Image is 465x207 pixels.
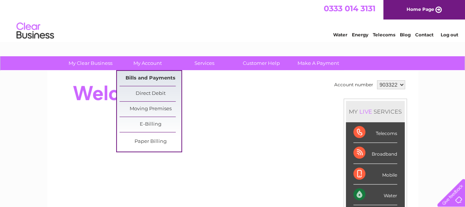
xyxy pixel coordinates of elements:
div: Broadband [353,143,397,163]
a: Contact [415,32,434,37]
a: Telecoms [373,32,395,37]
a: Energy [352,32,368,37]
div: Telecoms [353,122,397,143]
div: MY SERVICES [346,101,405,122]
a: Water [333,32,347,37]
div: Mobile [353,164,397,184]
div: Clear Business is a trading name of Verastar Limited (registered in [GEOGRAPHIC_DATA] No. 3667643... [56,4,410,36]
a: My Account [117,56,178,70]
a: E-Billing [120,117,181,132]
div: LIVE [358,108,374,115]
a: Customer Help [230,56,292,70]
a: Paper Billing [120,134,181,149]
a: Blog [400,32,411,37]
a: Log out [440,32,458,37]
img: logo.png [16,19,54,42]
a: My Clear Business [60,56,121,70]
td: Account number [332,78,375,91]
a: Direct Debit [120,86,181,101]
a: Services [173,56,235,70]
a: 0333 014 3131 [324,4,375,13]
a: Moving Premises [120,102,181,117]
a: Bills and Payments [120,71,181,86]
div: Water [353,184,397,205]
a: Make A Payment [287,56,349,70]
